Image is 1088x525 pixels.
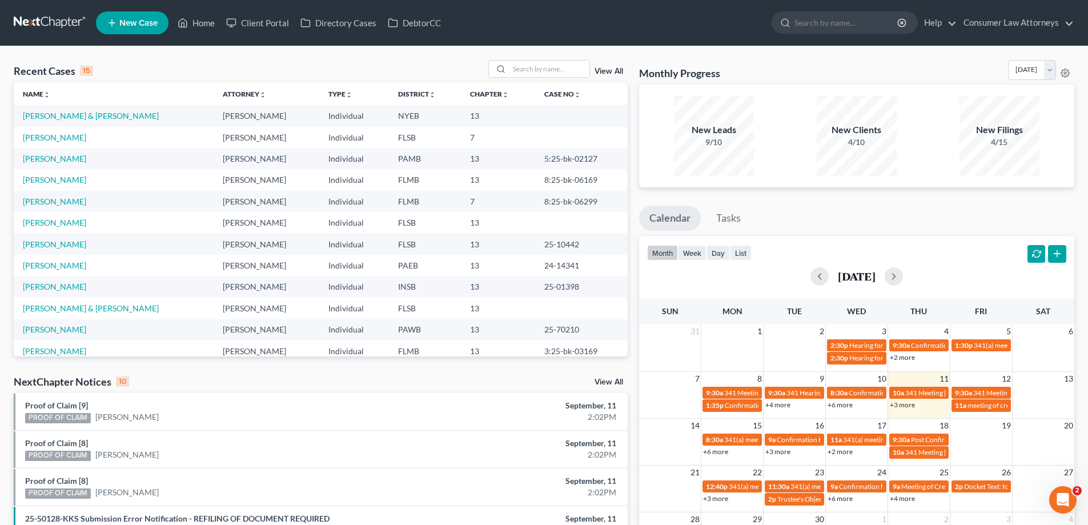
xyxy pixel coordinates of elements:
a: [PERSON_NAME] & [PERSON_NAME] [23,111,159,121]
span: Trustee's Objection [PERSON_NAME] [777,495,889,503]
span: 9:30a [706,388,723,397]
td: [PERSON_NAME] [214,276,319,298]
td: PAMB [389,148,461,169]
span: 8 [756,372,763,386]
span: 12 [1001,372,1012,386]
i: unfold_more [502,91,509,98]
span: 341 Meeting [PERSON_NAME] [905,448,998,456]
td: [PERSON_NAME] [214,319,319,340]
td: 13 [461,255,535,276]
button: week [678,245,706,261]
div: PROOF OF CLAIM [25,488,91,499]
span: 10a [893,388,904,397]
span: 22 [752,466,763,479]
td: [PERSON_NAME] [214,170,319,191]
span: 10a [893,448,904,456]
span: 11 [938,372,950,386]
span: 2:30p [830,354,848,362]
a: +3 more [890,400,915,409]
div: New Clients [817,123,897,137]
h3: Monthly Progress [639,66,720,80]
span: 15 [752,419,763,432]
a: [PERSON_NAME] [23,239,86,249]
span: 18 [938,419,950,432]
a: [PERSON_NAME] [95,449,159,460]
td: Individual [319,148,389,169]
a: Case Nounfold_more [544,90,581,98]
span: 9a [830,482,838,491]
a: Directory Cases [295,13,382,33]
a: [PERSON_NAME] [23,346,86,356]
td: [PERSON_NAME] [214,234,319,255]
a: Home [172,13,220,33]
td: 13 [461,105,535,126]
a: [PERSON_NAME] & [PERSON_NAME] [23,303,159,313]
a: Help [918,13,957,33]
td: Individual [319,105,389,126]
td: [PERSON_NAME] [214,127,319,148]
span: 17 [876,419,888,432]
td: 13 [461,212,535,233]
td: 3:25-bk-03169 [535,340,628,362]
a: [PERSON_NAME] [23,261,86,270]
td: Individual [319,127,389,148]
span: Sun [662,306,679,316]
a: +4 more [890,494,915,503]
a: [PERSON_NAME] [23,175,86,185]
td: Individual [319,234,389,255]
span: 2p [955,482,963,491]
td: 13 [461,148,535,169]
td: [PERSON_NAME] [214,148,319,169]
td: [PERSON_NAME] [214,340,319,362]
a: [PERSON_NAME] [23,218,86,227]
span: 9:30a [893,341,910,350]
td: PAWB [389,319,461,340]
span: 26 [1001,466,1012,479]
span: 9a [893,482,900,491]
span: 20 [1063,419,1074,432]
span: Confirmation Hearing [PERSON_NAME] [911,341,1031,350]
span: 24 [876,466,888,479]
a: Proof of Claim [9] [25,400,88,410]
a: +6 more [703,447,728,456]
span: 341 Meeting [PERSON_NAME] [973,388,1066,397]
span: 3 [881,324,888,338]
span: 341(a) meeting for [PERSON_NAME] [790,482,901,491]
td: FLSB [389,234,461,255]
div: 9/10 [674,137,754,148]
td: 8:25-bk-06169 [535,170,628,191]
a: Calendar [639,206,701,231]
td: 25-10442 [535,234,628,255]
span: Wed [847,306,866,316]
a: +2 more [828,447,853,456]
td: 5:25-bk-02127 [535,148,628,169]
span: 13 [1063,372,1074,386]
div: 10 [116,376,129,387]
button: day [706,245,730,261]
a: +4 more [765,400,790,409]
td: [PERSON_NAME] [214,191,319,212]
a: +2 more [890,353,915,362]
a: DebtorCC [382,13,447,33]
button: list [730,245,752,261]
span: Docket Text: for [PERSON_NAME] [964,482,1066,491]
span: 341 Meeting [PERSON_NAME] [905,388,998,397]
a: Proof of Claim [8] [25,476,88,486]
span: New Case [119,19,158,27]
a: View All [595,378,623,386]
td: FLSB [389,127,461,148]
a: Proof of Claim [8] [25,438,88,448]
td: 25-01398 [535,276,628,298]
span: Confirmation Hearing [PERSON_NAME] [849,388,969,397]
span: 8:30a [706,435,723,444]
a: Tasks [706,206,751,231]
td: 13 [461,276,535,298]
a: 25-50128-KKS Submission Error Notification - REFILING OF DOCUMENT REQUIRED [25,514,330,523]
span: 11:30a [768,482,789,491]
a: Districtunfold_more [398,90,436,98]
div: NextChapter Notices [14,375,129,388]
td: 13 [461,298,535,319]
span: Confirmation Hearing for [PERSON_NAME] & [PERSON_NAME] [725,401,916,410]
span: 8:30a [830,388,848,397]
div: PROOF OF CLAIM [25,413,91,423]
